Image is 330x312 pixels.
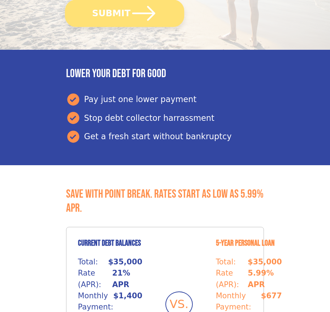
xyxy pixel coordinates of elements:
p: Total: [216,256,236,268]
h3: Lower your debt for good [66,67,264,81]
p: 21% APR [112,268,142,290]
p: Rate (APR): [78,268,112,290]
h3: Save with Point Break. Rates start as low as 5.99% APR. [66,188,264,215]
p: $35,000 [108,256,142,268]
div: Get a fresh start without bankruptcy [66,129,264,144]
p: Rate (APR): [216,268,248,290]
p: 5.99% APR [248,268,282,290]
p: $35,000 [248,256,282,268]
div: Pay just one lower payment [66,92,264,107]
p: Total: [78,256,98,268]
div: Stop debt collector harrassment [66,111,264,125]
h4: 5-Year Personal Loan [216,239,282,249]
h4: Current Debt Balances [78,239,142,249]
